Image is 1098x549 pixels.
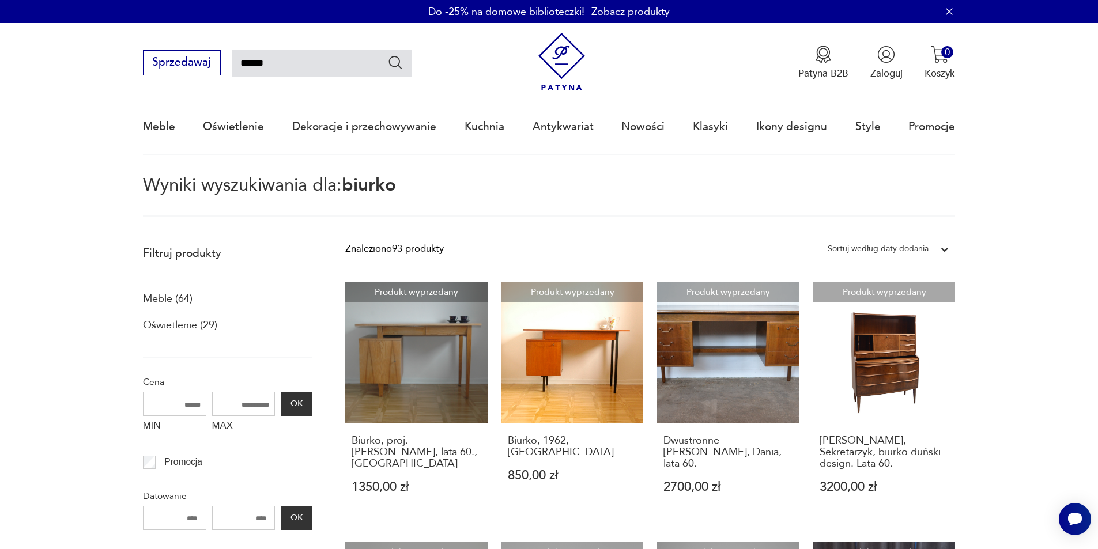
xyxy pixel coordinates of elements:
[756,100,827,153] a: Ikony designu
[345,282,488,520] a: Produkt wyprzedanyBiurko, proj. Mieczysław Puchała, lata 60., PolskaBiurko, proj. [PERSON_NAME], ...
[143,489,312,503] p: Datowanie
[203,100,264,153] a: Oświetlenie
[925,67,955,80] p: Koszyk
[941,46,953,58] div: 0
[143,59,221,68] a: Sprzedawaj
[693,100,728,153] a: Klasyki
[465,100,504,153] a: Kuchnia
[814,46,832,63] img: Ikona medalu
[143,374,312,389] p: Cena
[820,435,949,470] h3: [PERSON_NAME], Sekretarzyk, biurko duński design. Lata 60.
[1059,503,1091,535] iframe: Smartsupp widget button
[428,5,584,19] p: Do -25% na domowe biblioteczki!
[798,67,848,80] p: Patyna B2B
[508,470,637,482] p: 850,00 zł
[281,506,312,530] button: OK
[798,46,848,80] a: Ikona medaluPatyna B2B
[870,46,903,80] button: Zaloguj
[292,100,436,153] a: Dekoracje i przechowywanie
[828,241,929,256] div: Sortuj według daty dodania
[143,289,193,309] a: Meble (64)
[212,416,276,438] label: MAX
[342,173,396,197] span: biurko
[143,246,312,261] p: Filtruj produkty
[855,100,881,153] a: Style
[657,282,799,520] a: Produkt wyprzedanyDwustronne biurko, Dania, lata 60.Dwustronne [PERSON_NAME], Dania, lata 60.2700...
[931,46,949,63] img: Ikona koszyka
[501,282,644,520] a: Produkt wyprzedanyBiurko, 1962, PolskaBiurko, 1962, [GEOGRAPHIC_DATA]850,00 zł
[925,46,955,80] button: 0Koszyk
[352,435,481,470] h3: Biurko, proj. [PERSON_NAME], lata 60., [GEOGRAPHIC_DATA]
[387,54,404,71] button: Szukaj
[663,481,793,493] p: 2700,00 zł
[508,435,637,459] h3: Biurko, 1962, [GEOGRAPHIC_DATA]
[143,416,206,438] label: MIN
[143,100,175,153] a: Meble
[281,392,312,416] button: OK
[820,481,949,493] p: 3200,00 zł
[908,100,955,153] a: Promocje
[663,435,793,470] h3: Dwustronne [PERSON_NAME], Dania, lata 60.
[164,455,202,470] p: Promocja
[813,282,956,520] a: Produkt wyprzedanyErling Torvits, Sekretarzyk, biurko duński design. Lata 60.[PERSON_NAME], Sekre...
[870,67,903,80] p: Zaloguj
[345,241,444,256] div: Znaleziono 93 produkty
[352,481,481,493] p: 1350,00 zł
[591,5,670,19] a: Zobacz produkty
[533,33,591,91] img: Patyna - sklep z meblami i dekoracjami vintage
[143,50,221,75] button: Sprzedawaj
[798,46,848,80] button: Patyna B2B
[143,316,217,335] a: Oświetlenie (29)
[533,100,594,153] a: Antykwariat
[143,177,956,217] p: Wyniki wyszukiwania dla:
[877,46,895,63] img: Ikonka użytkownika
[621,100,665,153] a: Nowości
